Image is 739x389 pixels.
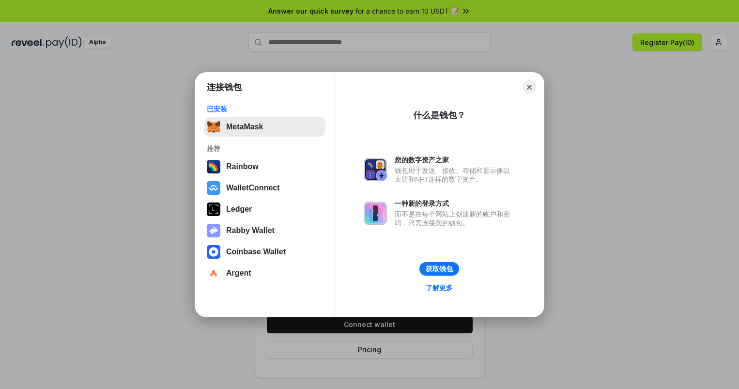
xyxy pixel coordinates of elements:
div: 已安装 [207,105,323,113]
div: 而不是在每个网站上创建新的账户和密码，只需连接您的钱包。 [395,210,515,227]
img: svg+xml,%3Csvg%20width%3D%2228%22%20height%3D%2228%22%20viewBox%3D%220%200%2028%2028%22%20fill%3D... [207,245,220,259]
button: Rabby Wallet [204,221,325,240]
button: Argent [204,264,325,283]
div: 了解更多 [426,283,453,292]
button: Ledger [204,200,325,219]
div: 您的数字资产之家 [395,156,515,164]
button: Coinbase Wallet [204,242,325,262]
img: svg+xml,%3Csvg%20xmlns%3D%22http%3A%2F%2Fwww.w3.org%2F2000%2Fsvg%22%20fill%3D%22none%22%20viewBox... [364,202,387,225]
div: WalletConnect [226,184,280,192]
button: MetaMask [204,117,325,137]
button: WalletConnect [204,178,325,198]
div: 钱包用于发送、接收、存储和显示像以太坊和NFT这样的数字资产。 [395,166,515,184]
div: Rabby Wallet [226,226,275,235]
div: Coinbase Wallet [226,248,286,256]
div: MetaMask [226,123,263,131]
img: svg+xml,%3Csvg%20width%3D%2228%22%20height%3D%2228%22%20viewBox%3D%220%200%2028%2028%22%20fill%3D... [207,181,220,195]
div: Ledger [226,205,252,214]
a: 了解更多 [420,281,459,294]
button: 获取钱包 [419,262,459,276]
img: svg+xml,%3Csvg%20width%3D%2228%22%20height%3D%2228%22%20viewBox%3D%220%200%2028%2028%22%20fill%3D... [207,266,220,280]
div: 推荐 [207,144,323,153]
img: svg+xml,%3Csvg%20xmlns%3D%22http%3A%2F%2Fwww.w3.org%2F2000%2Fsvg%22%20width%3D%2228%22%20height%3... [207,202,220,216]
div: 一种新的登录方式 [395,199,515,208]
button: Close [523,80,536,94]
img: svg+xml,%3Csvg%20xmlns%3D%22http%3A%2F%2Fwww.w3.org%2F2000%2Fsvg%22%20fill%3D%22none%22%20viewBox... [364,158,387,181]
button: Rainbow [204,157,325,176]
img: svg+xml,%3Csvg%20fill%3D%22none%22%20height%3D%2233%22%20viewBox%3D%220%200%2035%2033%22%20width%... [207,120,220,134]
h1: 连接钱包 [207,81,242,93]
div: 获取钱包 [426,265,453,273]
img: svg+xml,%3Csvg%20xmlns%3D%22http%3A%2F%2Fwww.w3.org%2F2000%2Fsvg%22%20fill%3D%22none%22%20viewBox... [207,224,220,237]
div: Rainbow [226,162,259,171]
div: Argent [226,269,251,278]
div: 什么是钱包？ [413,109,465,121]
img: svg+xml,%3Csvg%20width%3D%22120%22%20height%3D%22120%22%20viewBox%3D%220%200%20120%20120%22%20fil... [207,160,220,173]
